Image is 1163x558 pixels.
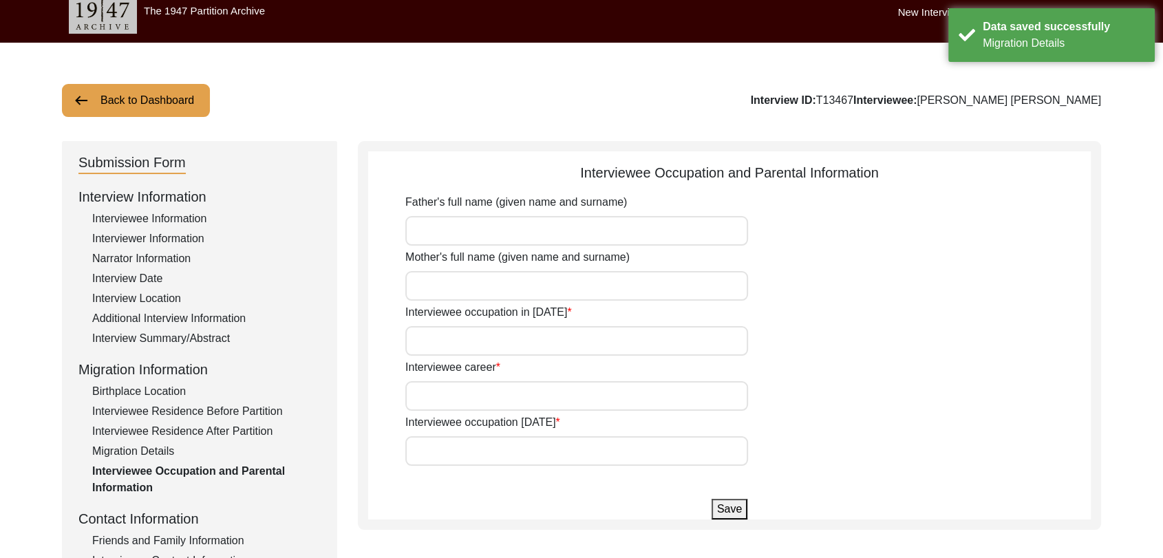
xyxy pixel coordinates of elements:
[898,5,963,21] label: New Interview
[92,290,321,307] div: Interview Location
[92,250,321,267] div: Narrator Information
[92,383,321,400] div: Birthplace Location
[92,423,321,440] div: Interviewee Residence After Partition
[92,270,321,287] div: Interview Date
[78,508,321,529] div: Contact Information
[92,403,321,420] div: Interviewee Residence Before Partition
[62,84,210,117] button: Back to Dashboard
[144,5,265,17] label: The 1947 Partition Archive
[92,310,321,327] div: Additional Interview Information
[405,359,500,376] label: Interviewee career
[405,414,560,431] label: Interviewee occupation [DATE]
[92,463,321,496] div: Interviewee Occupation and Parental Information
[712,499,747,519] button: Save
[73,92,89,109] img: arrow-left.png
[92,211,321,227] div: Interviewee Information
[750,94,815,106] b: Interview ID:
[750,92,1101,109] div: T13467 [PERSON_NAME] [PERSON_NAME]
[78,186,321,207] div: Interview Information
[983,19,1144,35] div: Data saved successfully
[983,35,1144,52] div: Migration Details
[92,443,321,460] div: Migration Details
[405,304,572,321] label: Interviewee occupation in [DATE]
[78,152,186,174] div: Submission Form
[405,194,627,211] label: Father's full name (given name and surname)
[979,5,1029,21] label: Dashboard
[92,533,321,549] div: Friends and Family Information
[92,330,321,347] div: Interview Summary/Abstract
[78,359,321,380] div: Migration Information
[1063,5,1094,21] label: Logout
[368,162,1091,183] div: Interviewee Occupation and Parental Information
[405,249,630,266] label: Mother's full name (given name and surname)
[853,94,917,106] b: Interviewee:
[92,230,321,247] div: Interviewer Information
